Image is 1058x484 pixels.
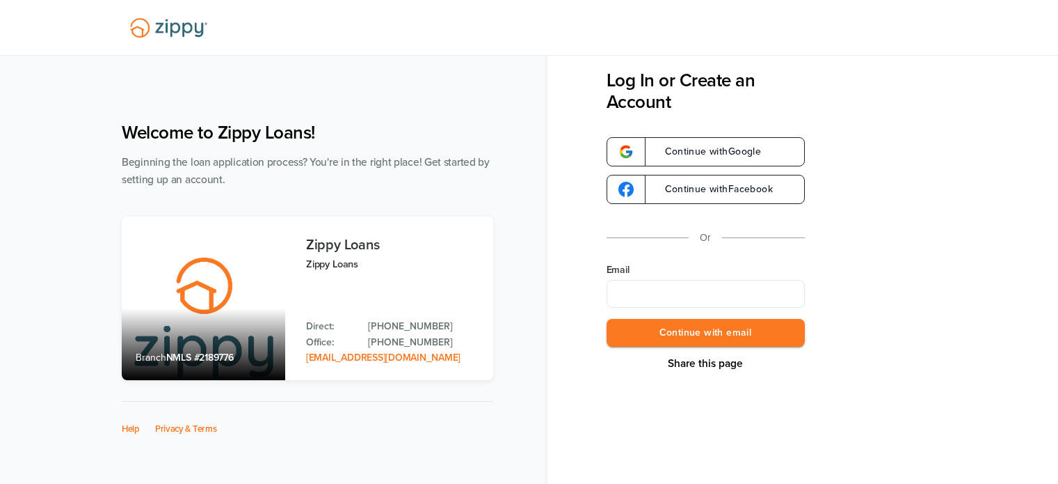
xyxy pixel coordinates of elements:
h3: Zippy Loans [306,237,479,253]
span: Continue with Facebook [651,185,773,194]
label: Email [607,263,805,277]
span: Continue with Google [651,147,762,157]
span: NMLS #2189776 [166,352,234,364]
span: Beginning the loan application process? You're in the right place! Get started by setting up an a... [122,156,490,186]
a: google-logoContinue withFacebook [607,175,805,204]
h1: Welcome to Zippy Loans! [122,122,493,143]
img: google-logo [618,144,634,159]
p: Direct: [306,319,354,334]
a: google-logoContinue withGoogle [607,137,805,166]
a: Direct Phone: 512-975-2947 [368,319,479,334]
span: Branch [136,352,166,364]
h3: Log In or Create an Account [607,70,805,113]
p: Office: [306,335,354,350]
img: Lender Logo [122,12,216,44]
button: Share This Page [664,357,747,370]
img: google-logo [618,182,634,197]
p: Or [700,229,711,247]
a: Office Phone: 512-975-2947 [368,335,479,350]
a: Email Address: zippyguide@zippymh.com [306,352,460,364]
p: Zippy Loans [306,256,479,272]
a: Help [122,423,140,435]
button: Continue with email [607,319,805,348]
input: Email Address [607,280,805,308]
a: Privacy & Terms [155,423,217,435]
